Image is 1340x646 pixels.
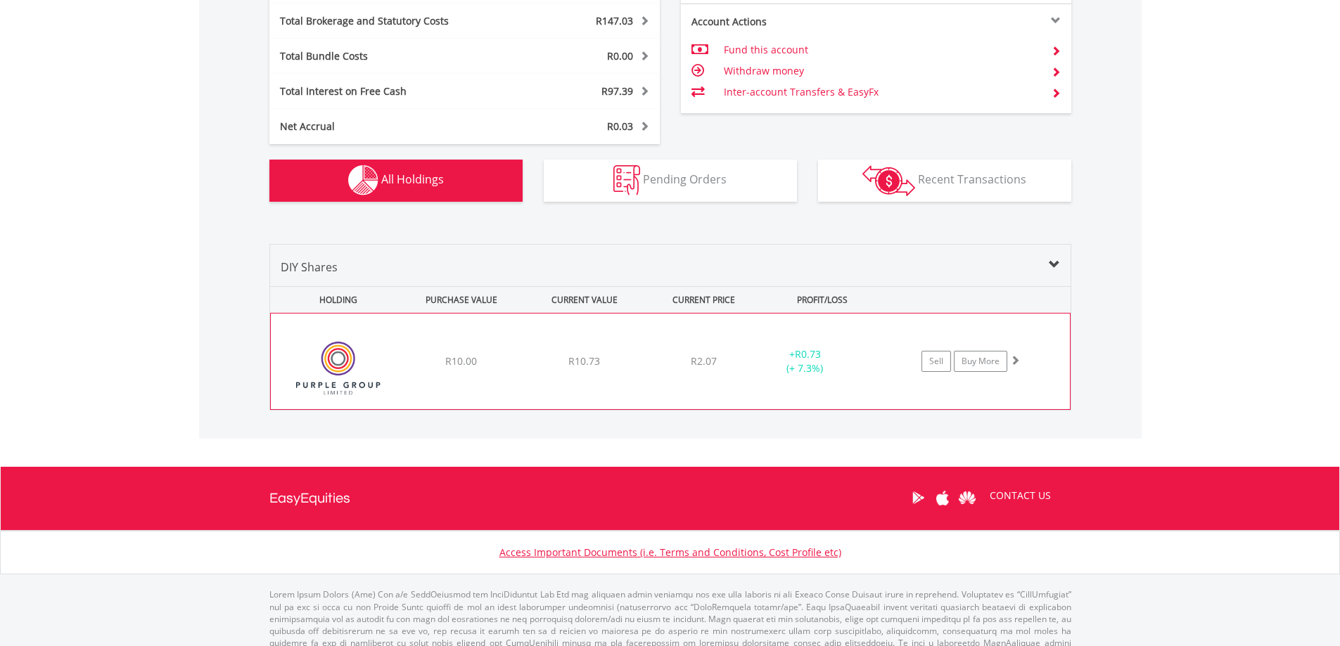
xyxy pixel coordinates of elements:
span: R0.03 [607,119,633,133]
a: Sell [921,351,951,372]
span: R10.00 [445,354,477,368]
a: Apple [931,476,955,519]
div: Net Accrual [269,119,497,134]
a: Huawei [955,476,980,519]
span: R0.00 [607,49,633,63]
button: Recent Transactions [818,160,1071,202]
td: Fund this account [724,39,1040,60]
img: holdings-wht.png [348,165,378,195]
a: CONTACT US [980,476,1061,515]
span: Pending Orders [643,172,727,187]
div: HOLDING [271,287,399,313]
div: Total Interest on Free Cash [269,84,497,98]
div: PURCHASE VALUE [402,287,522,313]
img: pending_instructions-wht.png [613,165,640,195]
div: CURRENT PRICE [647,287,759,313]
a: Google Play [906,476,931,519]
a: Access Important Documents (i.e. Terms and Conditions, Cost Profile etc) [499,545,841,559]
span: R0.73 [795,347,821,361]
div: Total Brokerage and Statutory Costs [269,14,497,28]
img: EQU.ZA.PPE.png [278,331,399,406]
a: Buy More [954,351,1007,372]
span: R97.39 [601,84,633,98]
span: All Holdings [381,172,444,187]
td: Inter-account Transfers & EasyFx [724,82,1040,103]
span: Recent Transactions [918,172,1026,187]
span: R2.07 [691,354,717,368]
button: Pending Orders [544,160,797,202]
a: EasyEquities [269,467,350,530]
span: R147.03 [596,14,633,27]
div: Total Bundle Costs [269,49,497,63]
div: CURRENT VALUE [525,287,645,313]
span: R10.73 [568,354,600,368]
td: Withdraw money [724,60,1040,82]
button: All Holdings [269,160,523,202]
img: transactions-zar-wht.png [862,165,915,196]
div: Account Actions [681,15,876,29]
div: + (+ 7.3%) [752,347,857,375]
span: DIY Shares [281,259,338,275]
div: PROFIT/LOSS [762,287,883,313]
